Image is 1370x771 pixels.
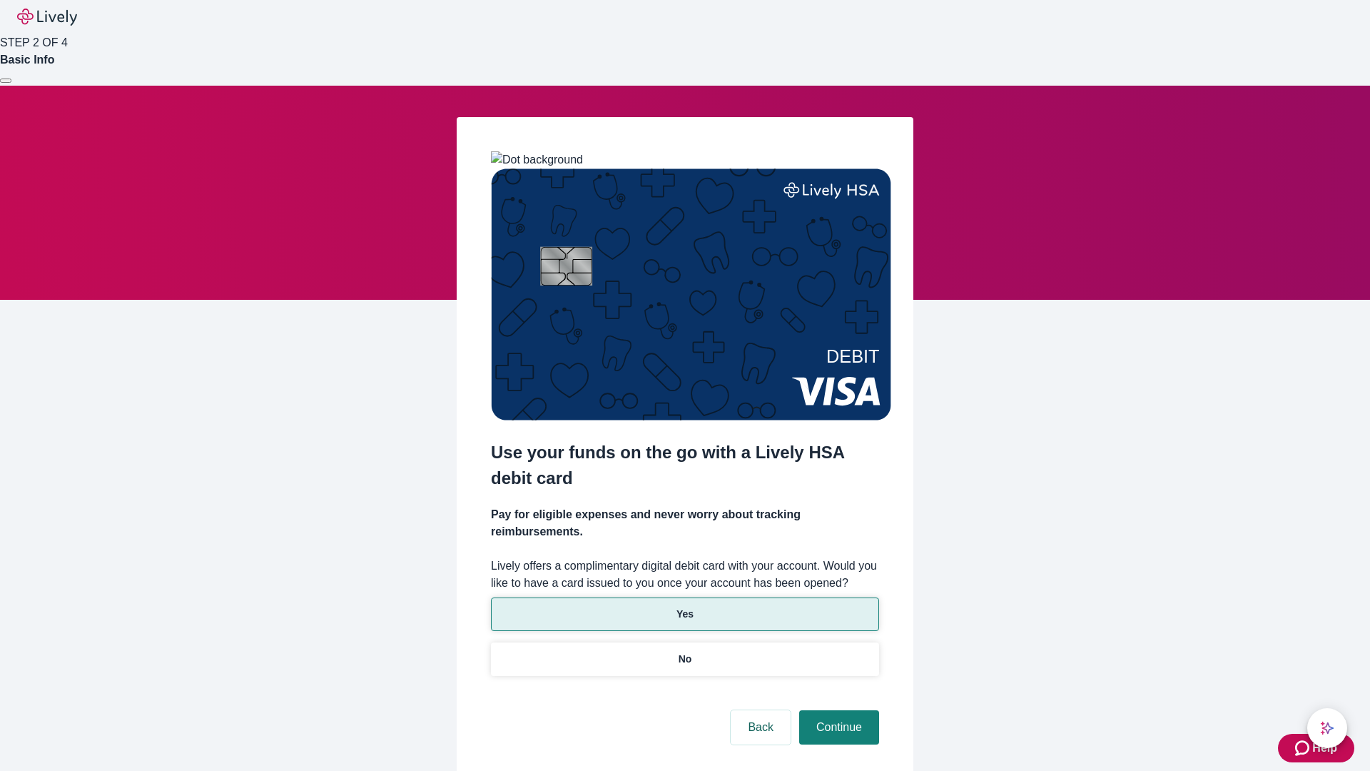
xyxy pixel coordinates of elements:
[491,151,583,168] img: Dot background
[731,710,791,745] button: Back
[676,607,694,622] p: Yes
[799,710,879,745] button: Continue
[17,9,77,26] img: Lively
[491,558,879,592] label: Lively offers a complimentary digital debit card with your account. Would you like to have a card...
[1307,708,1347,748] button: chat
[491,598,879,631] button: Yes
[1295,740,1312,757] svg: Zendesk support icon
[491,506,879,540] h4: Pay for eligible expenses and never worry about tracking reimbursements.
[1278,734,1354,762] button: Zendesk support iconHelp
[1312,740,1337,757] span: Help
[491,642,879,676] button: No
[679,652,692,667] p: No
[491,168,891,420] img: Debit card
[491,440,879,491] h2: Use your funds on the go with a Lively HSA debit card
[1320,721,1334,735] svg: Lively AI Assistant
